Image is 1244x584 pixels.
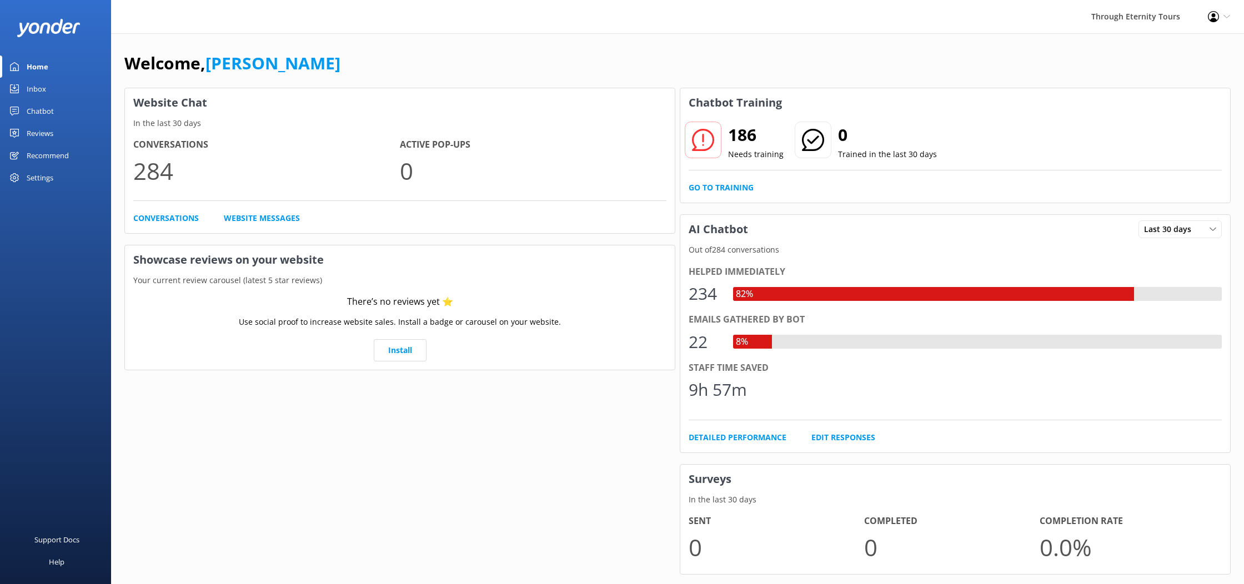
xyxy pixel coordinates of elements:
[239,316,561,328] p: Use social proof to increase website sales. Install a badge or carousel on your website.
[689,361,1222,375] div: Staff time saved
[733,287,756,301] div: 82%
[689,280,722,307] div: 234
[689,514,864,528] h4: Sent
[27,78,46,100] div: Inbox
[728,148,784,160] p: Needs training
[689,431,786,444] a: Detailed Performance
[125,88,675,117] h3: Website Chat
[1040,514,1215,528] h4: Completion Rate
[400,138,666,152] h4: Active Pop-ups
[205,52,340,74] a: [PERSON_NAME]
[689,528,864,566] p: 0
[680,244,1230,256] p: Out of 284 conversations
[27,100,54,122] div: Chatbot
[17,19,81,37] img: yonder-white-logo.png
[347,295,453,309] div: There’s no reviews yet ⭐
[680,494,1230,506] p: In the last 30 days
[689,376,747,403] div: 9h 57m
[728,122,784,148] h2: 186
[133,212,199,224] a: Conversations
[224,212,300,224] a: Website Messages
[811,431,875,444] a: Edit Responses
[689,329,722,355] div: 22
[680,215,756,244] h3: AI Chatbot
[125,274,675,286] p: Your current review carousel (latest 5 star reviews)
[838,148,937,160] p: Trained in the last 30 days
[133,152,400,189] p: 284
[125,245,675,274] h3: Showcase reviews on your website
[1144,223,1198,235] span: Last 30 days
[125,117,675,129] p: In the last 30 days
[124,50,340,77] h1: Welcome,
[27,167,53,189] div: Settings
[689,313,1222,327] div: Emails gathered by bot
[400,152,666,189] p: 0
[838,122,937,148] h2: 0
[27,122,53,144] div: Reviews
[689,265,1222,279] div: Helped immediately
[864,528,1040,566] p: 0
[34,528,79,551] div: Support Docs
[27,144,69,167] div: Recommend
[689,182,754,194] a: Go to Training
[680,465,1230,494] h3: Surveys
[1040,528,1215,566] p: 0.0 %
[864,514,1040,528] h4: Completed
[374,339,427,361] a: Install
[133,138,400,152] h4: Conversations
[680,88,790,117] h3: Chatbot Training
[49,551,64,573] div: Help
[27,56,48,78] div: Home
[733,335,751,349] div: 8%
